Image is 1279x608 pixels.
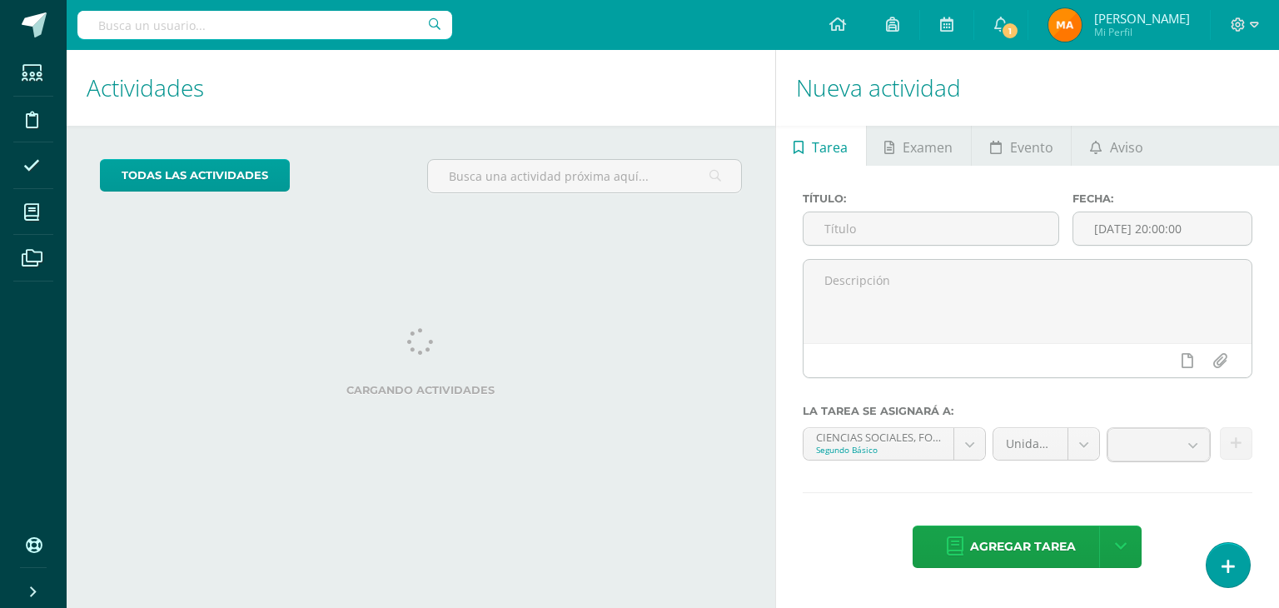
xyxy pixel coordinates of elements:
[803,192,1060,205] label: Título:
[816,444,941,456] div: Segundo Básico
[1073,212,1252,245] input: Fecha de entrega
[100,159,290,192] a: todas las Actividades
[903,127,953,167] span: Examen
[804,212,1059,245] input: Título
[804,428,985,460] a: CIENCIAS SOCIALES, FORMACIÓN CIUDADANA E INTERCULTURALIDAD 'Sección A'Segundo Básico
[1072,192,1252,205] label: Fecha:
[1110,127,1143,167] span: Aviso
[87,50,755,126] h1: Actividades
[77,11,452,39] input: Busca un usuario...
[1094,25,1190,39] span: Mi Perfil
[1001,22,1019,40] span: 1
[796,50,1259,126] h1: Nueva actividad
[1094,10,1190,27] span: [PERSON_NAME]
[428,160,740,192] input: Busca una actividad próxima aquí...
[1072,126,1161,166] a: Aviso
[776,126,866,166] a: Tarea
[1006,428,1055,460] span: Unidad 4
[970,526,1076,567] span: Agregar tarea
[972,126,1071,166] a: Evento
[993,428,1099,460] a: Unidad 4
[816,428,941,444] div: CIENCIAS SOCIALES, FORMACIÓN CIUDADANA E INTERCULTURALIDAD 'Sección A'
[803,405,1252,417] label: La tarea se asignará a:
[867,126,971,166] a: Examen
[100,384,742,396] label: Cargando actividades
[1010,127,1053,167] span: Evento
[812,127,848,167] span: Tarea
[1048,8,1082,42] img: 5d98c8432932463505bd6846e15a9a15.png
